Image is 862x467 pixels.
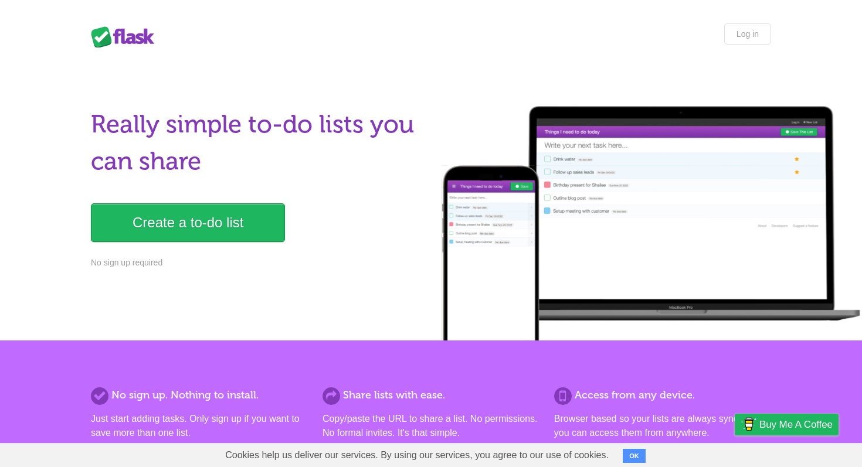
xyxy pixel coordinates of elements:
[554,412,771,440] p: Browser based so your lists are always synced and you can access them from anywhere.
[91,412,308,440] p: Just start adding tasks. Only sign up if you want to save more than one list.
[554,387,771,403] h2: Access from any device.
[213,444,620,467] span: Cookies help us deliver our services. By using our services, you agree to our use of cookies.
[759,414,833,435] span: Buy me a coffee
[323,412,539,440] p: Copy/paste the URL to share a list. No permissions. No formal invites. It's that simple.
[91,387,308,403] h2: No sign up. Nothing to install.
[323,387,539,403] h2: Share lists with ease.
[91,257,424,269] p: No sign up required
[735,414,839,435] a: Buy me a coffee
[741,414,756,434] img: Buy me a coffee
[91,26,161,47] div: Flask Lists
[91,203,285,242] a: Create a to-do list
[91,106,424,180] h1: Really simple to-do lists you can share
[623,449,646,463] button: OK
[724,23,771,45] a: Log in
